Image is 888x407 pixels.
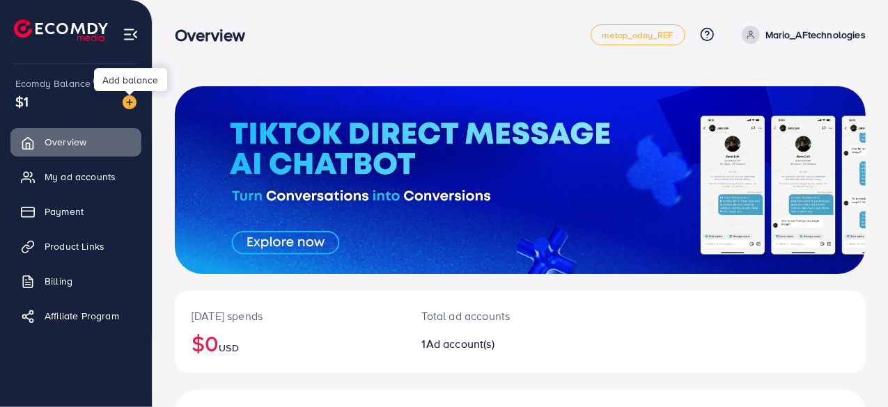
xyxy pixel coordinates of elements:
[45,274,72,288] span: Billing
[94,68,167,91] div: Add balance
[10,163,141,191] a: My ad accounts
[422,308,561,324] p: Total ad accounts
[192,308,389,324] p: [DATE] spends
[10,232,141,260] a: Product Links
[10,128,141,156] a: Overview
[219,341,238,355] span: USD
[422,337,561,351] h2: 1
[123,26,139,42] img: menu
[602,31,673,40] span: metap_oday_REF
[45,239,104,253] span: Product Links
[829,344,878,397] iframe: Chat
[45,205,84,218] span: Payment
[15,91,29,111] span: $1
[426,336,494,351] span: Ad account(s)
[10,198,141,225] a: Payment
[123,95,137,109] img: image
[45,135,86,149] span: Overview
[10,302,141,330] a: Affiliate Program
[192,330,389,356] h2: $0
[736,26,866,44] a: Mario_AFtechnologies
[45,170,116,184] span: My ad accounts
[45,309,119,323] span: Affiliate Program
[591,24,685,45] a: metap_oday_REF
[175,25,256,45] h3: Overview
[15,77,91,90] span: Ecomdy Balance
[10,267,141,295] a: Billing
[14,19,108,41] img: logo
[765,26,866,43] p: Mario_AFtechnologies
